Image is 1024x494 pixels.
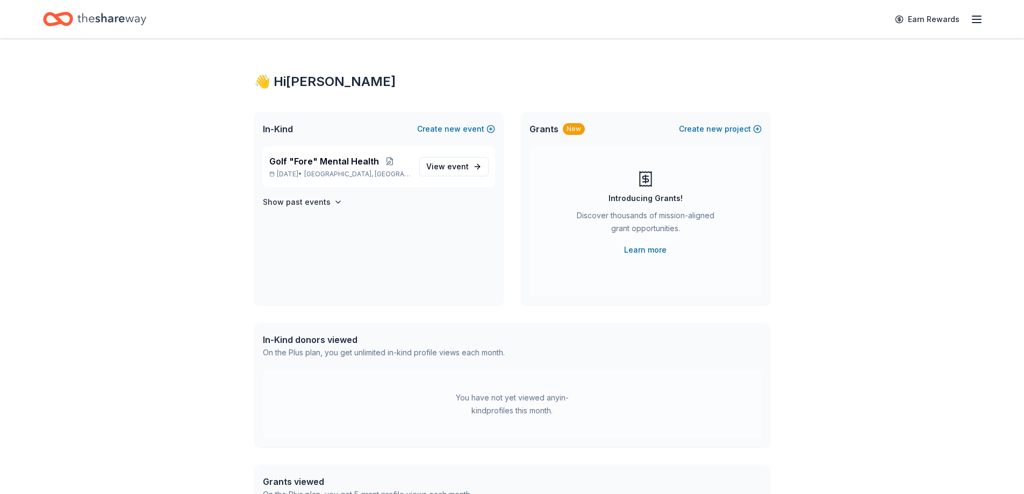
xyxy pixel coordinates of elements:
button: Show past events [263,196,342,209]
a: View event [419,157,489,176]
span: Grants [529,123,558,135]
h4: Show past events [263,196,331,209]
span: Golf "Fore" Mental Health [269,155,379,168]
div: You have not yet viewed any in-kind profiles this month. [445,391,579,417]
p: [DATE] • [269,170,411,178]
div: Discover thousands of mission-aligned grant opportunities. [572,209,719,239]
span: [GEOGRAPHIC_DATA], [GEOGRAPHIC_DATA] [304,170,410,178]
div: New [563,123,585,135]
span: event [447,162,469,171]
span: View [426,160,469,173]
div: In-Kind donors viewed [263,333,505,346]
div: On the Plus plan, you get unlimited in-kind profile views each month. [263,346,505,359]
button: Createnewproject [679,123,762,135]
div: Grants viewed [263,475,472,488]
a: Learn more [624,244,667,256]
span: new [445,123,461,135]
div: 👋 Hi [PERSON_NAME] [254,73,770,90]
span: new [706,123,722,135]
div: Introducing Grants! [608,192,683,205]
a: Home [43,6,146,32]
button: Createnewevent [417,123,495,135]
a: Earn Rewards [889,10,966,29]
span: In-Kind [263,123,293,135]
